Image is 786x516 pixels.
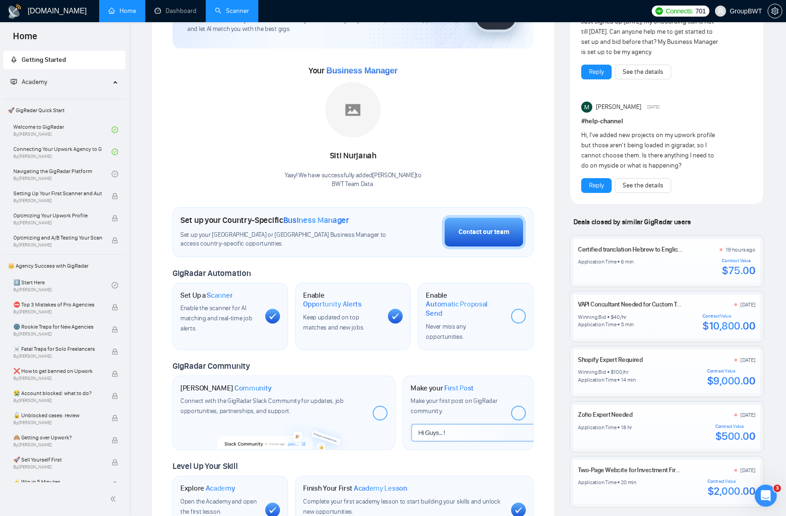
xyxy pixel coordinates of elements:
span: By [PERSON_NAME] [13,198,102,204]
button: Reply [581,65,612,79]
span: We're excited to have you on board. Get ready to streamline your job search, unlock new opportuni... [187,16,458,34]
div: [DATE] [740,301,756,308]
div: Application Time [578,479,616,486]
span: 👑 Agency Success with GigRadar [4,257,125,275]
div: Hi, I've added new projects on my upwork profile but those aren't being loaded in gigradar, so I ... [581,130,718,171]
a: setting [768,7,782,15]
span: [PERSON_NAME] [596,102,641,112]
span: lock [112,393,118,399]
span: Opportunity Alerts [303,300,362,309]
a: See the details [623,180,663,191]
span: check-circle [112,282,118,288]
span: Deals closed by similar GigRadar users [570,214,695,230]
div: Winning Bid [578,313,606,321]
div: Contract Value [722,258,755,264]
span: GigRadar Automation [173,268,250,278]
div: /hr [620,313,626,321]
span: lock [112,237,118,244]
span: lock [112,193,118,199]
span: By [PERSON_NAME] [13,220,102,226]
span: Set up your [GEOGRAPHIC_DATA] or [GEOGRAPHIC_DATA] Business Manager to access country-specific op... [180,231,387,248]
span: lock [112,437,118,444]
span: ⛔ Top 3 Mistakes of Pro Agencies [13,300,102,309]
span: lock [112,348,118,355]
span: lock [112,215,118,222]
div: Winning Bid [578,368,606,376]
div: Contract Value [708,479,756,484]
p: BWT Team Data . [285,180,422,189]
div: 20 min [621,479,637,486]
span: Keep updated on top matches and new jobs. [303,313,364,331]
span: lock [112,304,118,311]
div: 40 [613,313,620,321]
h1: Enable [303,291,381,309]
span: ❌ How to get banned on Upwork [13,366,102,376]
img: slackcommunity-bg.png [217,418,351,450]
button: Contact our team [442,215,526,249]
span: 🔓 Unblocked cases: review [13,411,102,420]
h1: Make your [411,384,474,393]
span: 🚀 Sell Yourself First [13,455,102,464]
span: check-circle [112,149,118,155]
div: $10,800.00 [703,319,755,333]
span: Connects: [666,6,693,16]
div: Contact our team [458,227,509,237]
a: Welcome to GigRadarBy[PERSON_NAME] [13,120,112,140]
button: See the details [615,178,671,193]
span: Academy [206,484,235,493]
div: 5 min [621,321,634,328]
div: /hr [622,368,629,376]
a: searchScanner [215,7,249,15]
span: Never miss any opportunities. [426,323,465,341]
span: Setting Up Your First Scanner and Auto-Bidder [13,189,102,198]
a: See the details [623,67,663,77]
button: See the details [615,65,671,79]
button: Reply [581,178,612,193]
h1: Set Up a [180,291,232,300]
span: Scanner [207,291,232,300]
span: By [PERSON_NAME] [13,398,102,403]
span: First Post [444,384,474,393]
span: double-left [110,494,119,504]
span: By [PERSON_NAME] [13,442,102,448]
div: Application Time [578,424,616,431]
div: Application Time [578,321,616,328]
a: Zoho Expert Needed [578,411,632,419]
div: $ [611,368,614,376]
span: Level Up Your Skill [173,461,238,471]
span: By [PERSON_NAME] [13,331,102,337]
span: Automatic Proposal Send [426,300,503,318]
h1: [PERSON_NAME] [180,384,272,393]
span: Connect with the GigRadar Slack Community for updates, job opportunities, partnerships, and support. [180,397,344,415]
a: Certified translation Hebrew to English (1030 words) [578,246,716,253]
span: lock [112,415,118,421]
iframe: Intercom live chat [755,485,777,507]
h1: Finish Your First [303,484,407,493]
h1: Enable [426,291,503,318]
span: check-circle [112,126,118,133]
span: By [PERSON_NAME] [13,420,102,426]
div: [DATE] [740,467,756,474]
span: GigRadar Community [173,361,250,371]
span: Getting Started [22,56,66,64]
span: 😭 Account blocked: what to do? [13,389,102,398]
span: fund-projection-screen [11,78,17,85]
span: ☠️ Fatal Traps for Solo Freelancers [13,344,102,354]
span: Optimizing Your Upwork Profile [13,211,102,220]
span: lock [112,459,118,466]
span: ⚡ Win in 5 Minutes [13,477,102,486]
div: $ [611,313,614,321]
span: user [717,8,724,14]
span: By [PERSON_NAME] [13,309,102,315]
h1: Set up your Country-Specific [180,215,349,225]
div: 6 min [621,258,634,265]
span: lock [112,326,118,333]
div: [DATE] [740,356,756,364]
div: [DATE] [740,411,756,419]
span: Home [6,30,45,49]
span: Complete your first academy lesson to start building your skills and unlock new opportunities. [303,498,500,516]
span: Academy [11,78,47,86]
span: Make your first post on GigRadar community. [411,397,497,415]
div: Siti Nurjanah [285,148,422,164]
span: check-circle [112,171,118,177]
